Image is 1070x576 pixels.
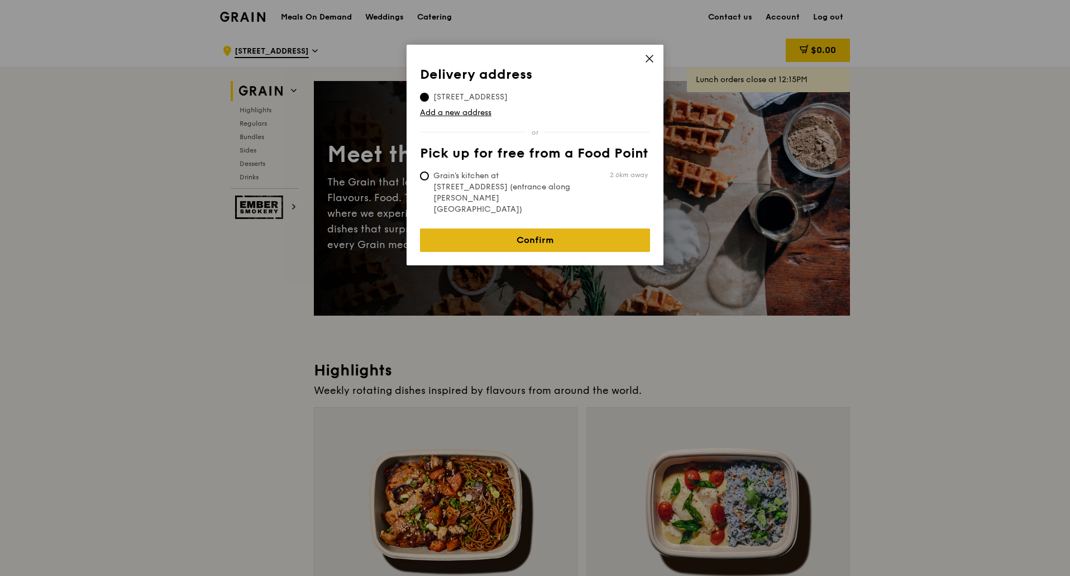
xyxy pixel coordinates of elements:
[420,146,650,166] th: Pick up for free from a Food Point
[420,67,650,87] th: Delivery address
[610,170,648,179] span: 2.6km away
[420,229,650,252] a: Confirm
[420,92,521,103] span: [STREET_ADDRESS]
[420,170,586,215] span: Grain's kitchen at [STREET_ADDRESS] (entrance along [PERSON_NAME][GEOGRAPHIC_DATA])
[420,93,429,102] input: [STREET_ADDRESS]
[420,107,650,118] a: Add a new address
[420,172,429,180] input: Grain's kitchen at [STREET_ADDRESS] (entrance along [PERSON_NAME][GEOGRAPHIC_DATA])2.6km away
